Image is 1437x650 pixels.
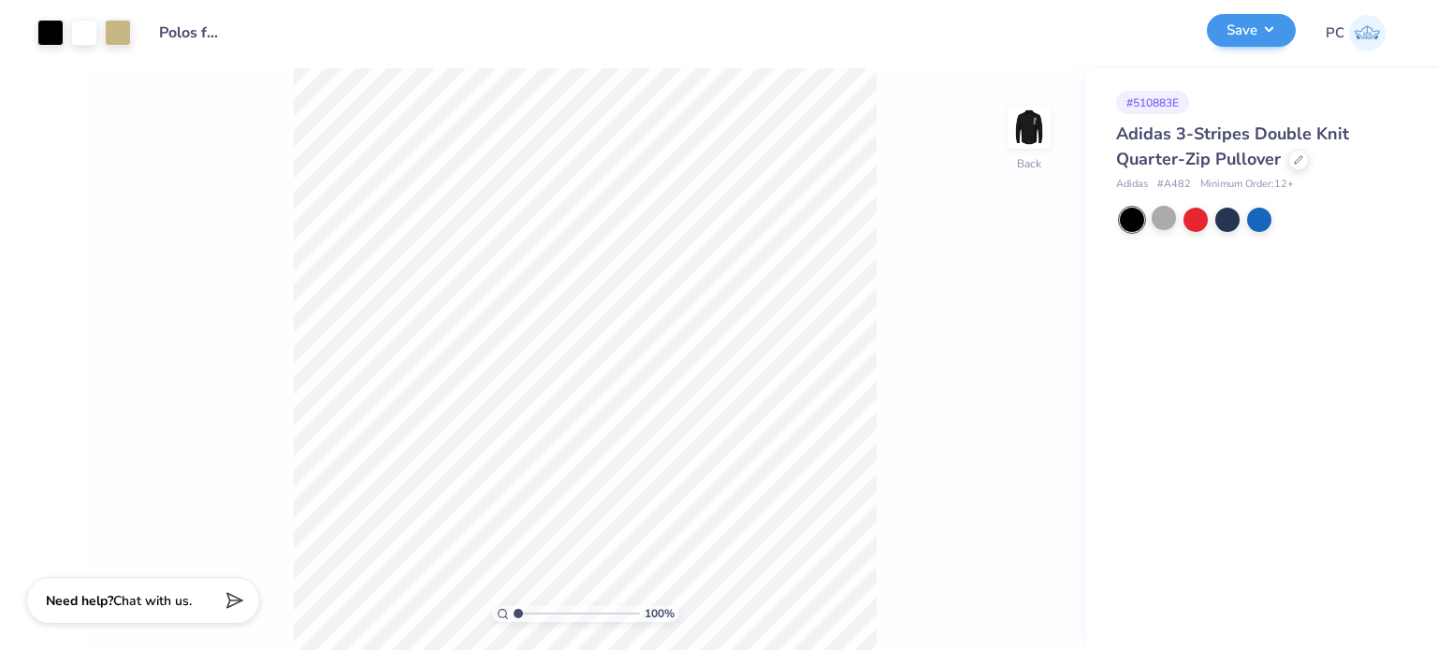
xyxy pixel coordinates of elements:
[645,605,675,622] span: 100 %
[145,14,237,51] input: Untitled Design
[113,592,192,610] span: Chat with us.
[1017,155,1041,172] div: Back
[1326,15,1386,51] a: PC
[1116,123,1349,170] span: Adidas 3-Stripes Double Knit Quarter-Zip Pullover
[1116,91,1189,114] div: # 510883E
[1157,177,1191,193] span: # A482
[1349,15,1386,51] img: Priyanka Choudhary
[1200,177,1294,193] span: Minimum Order: 12 +
[1010,108,1048,146] img: Back
[1326,22,1344,44] span: PC
[46,592,113,610] strong: Need help?
[1207,14,1296,47] button: Save
[1116,177,1148,193] span: Adidas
